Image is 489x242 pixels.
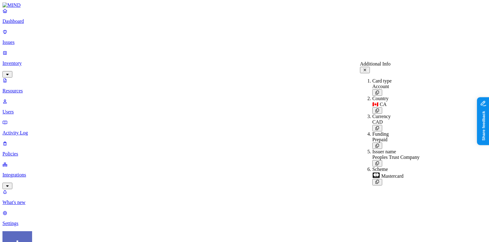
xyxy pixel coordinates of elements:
[2,221,487,226] p: Settings
[2,88,487,94] p: Resources
[2,109,487,115] p: Users
[2,2,21,8] img: MIND
[360,61,420,67] div: Additional Info
[372,131,389,137] span: Funding
[2,40,487,45] p: Issues
[372,114,391,119] span: Currency
[372,167,388,172] span: Scheme
[2,19,487,24] p: Dashboard
[2,200,487,205] p: What's new
[372,172,420,179] div: Mastercard
[2,130,487,136] p: Activity Log
[372,96,388,101] span: Country
[372,149,396,154] span: Issuer name
[2,151,487,157] p: Policies
[2,172,487,178] p: Integrations
[372,78,392,83] span: Card type
[372,155,420,160] div: Peoples Trust Company
[372,84,420,89] div: Account
[2,61,487,66] p: Inventory
[372,119,420,125] div: CAD
[372,101,420,107] div: 🇨🇦 CA
[372,137,420,142] div: Prepaid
